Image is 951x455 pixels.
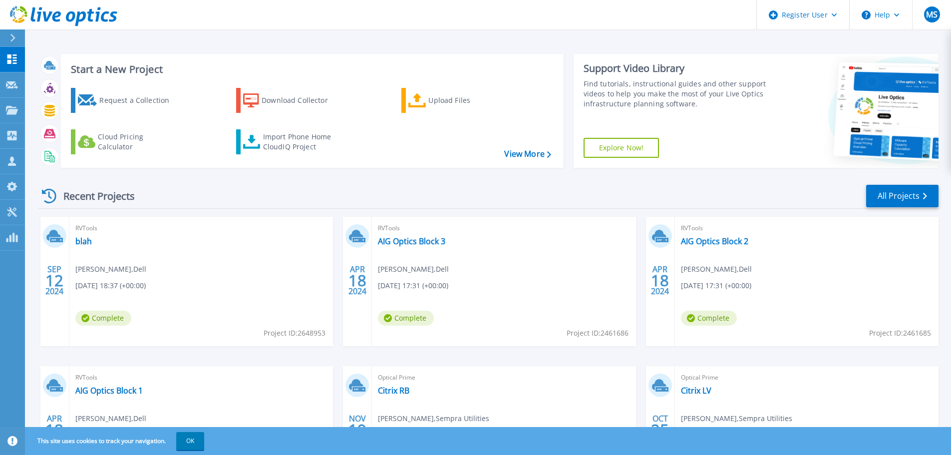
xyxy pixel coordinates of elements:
[378,386,409,396] a: Citrix RB
[650,412,669,448] div: OCT 2023
[71,88,182,113] a: Request a Collection
[378,223,630,234] span: RVTools
[45,426,63,434] span: 18
[378,311,434,326] span: Complete
[681,311,737,326] span: Complete
[75,223,327,234] span: RVTools
[176,432,204,450] button: OK
[650,262,669,299] div: APR 2024
[584,138,659,158] a: Explore Now!
[681,413,792,424] span: [PERSON_NAME] , Sempra Utilities
[263,132,341,152] div: Import Phone Home CloudIQ Project
[681,280,751,291] span: [DATE] 17:31 (+00:00)
[681,386,711,396] a: Citrix LV
[45,276,63,285] span: 12
[75,280,146,291] span: [DATE] 18:37 (+00:00)
[681,372,933,383] span: Optical Prime
[584,62,770,75] div: Support Video Library
[378,280,448,291] span: [DATE] 17:31 (+00:00)
[378,264,449,275] span: [PERSON_NAME] , Dell
[27,432,204,450] span: This site uses cookies to track your navigation.
[651,276,669,285] span: 18
[651,426,669,434] span: 25
[264,328,325,339] span: Project ID: 2648953
[45,262,64,299] div: SEP 2024
[262,90,341,110] div: Download Collector
[75,372,327,383] span: RVTools
[869,328,931,339] span: Project ID: 2461685
[378,236,445,246] a: AIG Optics Block 3
[348,426,366,434] span: 19
[99,90,179,110] div: Request a Collection
[681,223,933,234] span: RVTools
[348,412,367,448] div: NOV 2023
[75,236,92,246] a: blah
[75,264,146,275] span: [PERSON_NAME] , Dell
[681,264,752,275] span: [PERSON_NAME] , Dell
[378,413,489,424] span: [PERSON_NAME] , Sempra Utilities
[45,412,64,448] div: APR 2024
[75,311,131,326] span: Complete
[866,185,939,207] a: All Projects
[348,262,367,299] div: APR 2024
[71,129,182,154] a: Cloud Pricing Calculator
[401,88,513,113] a: Upload Files
[75,386,143,396] a: AIG Optics Block 1
[926,10,938,18] span: MS
[236,88,347,113] a: Download Collector
[348,276,366,285] span: 18
[681,236,748,246] a: AIG Optics Block 2
[428,90,508,110] div: Upload Files
[567,328,629,339] span: Project ID: 2461686
[38,184,148,208] div: Recent Projects
[504,149,551,159] a: View More
[378,372,630,383] span: Optical Prime
[98,132,178,152] div: Cloud Pricing Calculator
[584,79,770,109] div: Find tutorials, instructional guides and other support videos to help you make the most of your L...
[75,413,146,424] span: [PERSON_NAME] , Dell
[71,64,551,75] h3: Start a New Project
